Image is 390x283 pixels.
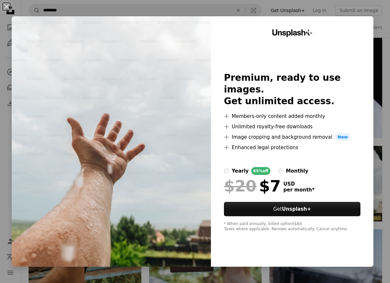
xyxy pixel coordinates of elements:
input: monthly [278,168,283,174]
h2: Premium, ready to use images. Get unlimited access. [224,72,360,107]
strong: Unsplash+ [282,206,311,212]
input: yearly65%off [224,168,229,174]
button: GetUnsplash+ [224,202,360,216]
span: per month * [283,187,315,193]
li: Image cropping and background removal [224,133,360,141]
div: monthly [286,167,308,175]
li: Enhanced legal protections [224,144,360,151]
span: New [335,133,351,141]
div: 65% off [251,167,270,175]
li: Unlimited royalty-free downloads [224,123,360,131]
li: Members-only content added monthly [224,112,360,120]
span: USD [283,181,315,187]
span: $20 [224,177,256,194]
div: * When paid annually, billed upfront $84 Taxes where applicable. Renews automatically. Cancel any... [224,221,360,232]
div: yearly [232,167,249,175]
div: $7 [224,177,281,194]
